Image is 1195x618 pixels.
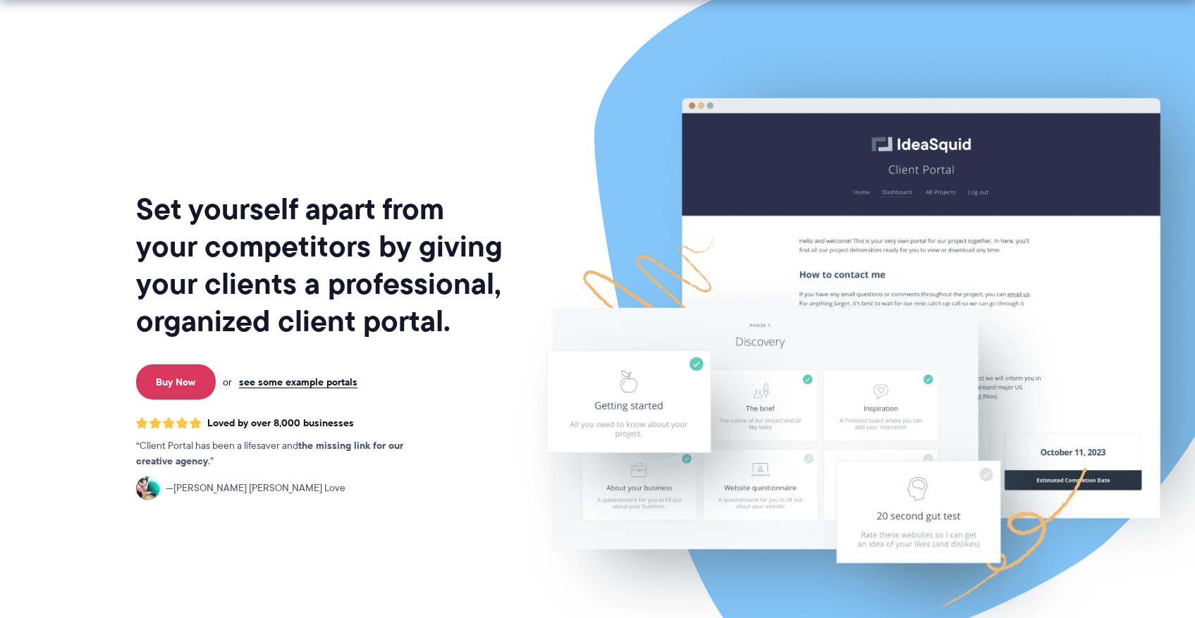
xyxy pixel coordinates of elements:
span: or [223,376,232,388]
a: Buy Now [136,364,216,400]
p: Client Portal has been a lifesaver and . [136,438,432,469]
a: see some example portals [239,376,357,388]
span: [PERSON_NAME] [PERSON_NAME] Love [166,481,345,496]
strong: the missing link for our creative agency [136,438,403,469]
span: Loved by over 8,000 businesses [207,417,354,429]
h1: Set yourself apart from your competitors by giving your clients a professional, organized client ... [136,190,505,340]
